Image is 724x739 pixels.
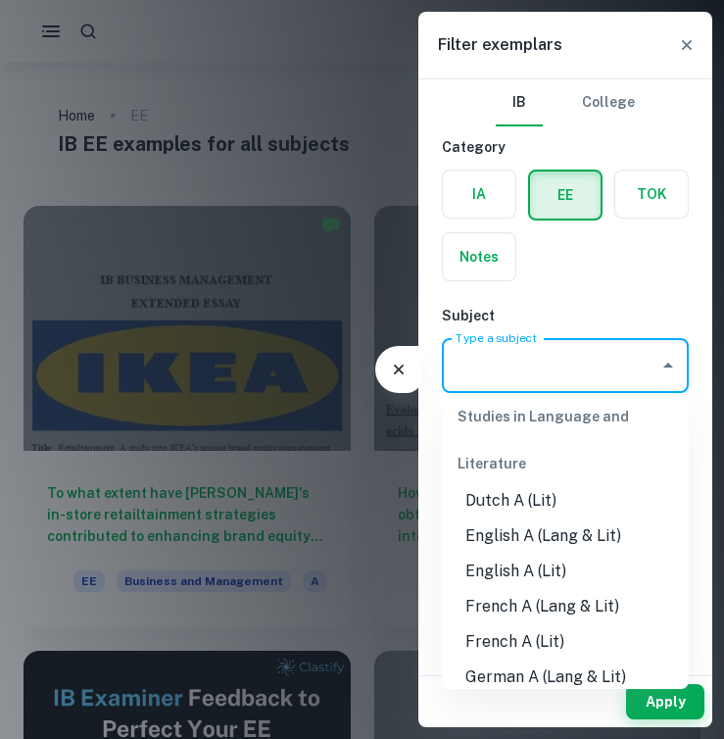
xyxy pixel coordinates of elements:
[438,33,562,57] h6: Filter exemplars
[442,393,689,487] div: Studies in Language and Literature
[456,329,537,346] label: Type a subject
[442,305,689,326] h6: Subject
[442,136,689,158] h6: Category
[442,483,689,518] li: Dutch A (Lit)
[443,233,515,280] button: Notes
[496,79,635,126] div: Filter type choice
[442,554,689,589] li: English A (Lit)
[654,352,682,379] button: Close
[615,171,688,218] button: TOK
[582,79,635,126] button: College
[443,171,515,218] button: IA
[626,684,704,719] button: Apply
[442,624,689,660] li: French A (Lit)
[442,589,689,624] li: French A (Lang & Lit)
[442,518,689,554] li: English A (Lang & Lit)
[379,350,418,389] button: Filter
[496,79,543,126] button: IB
[442,660,689,695] li: German A (Lang & Lit)
[530,172,601,219] button: EE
